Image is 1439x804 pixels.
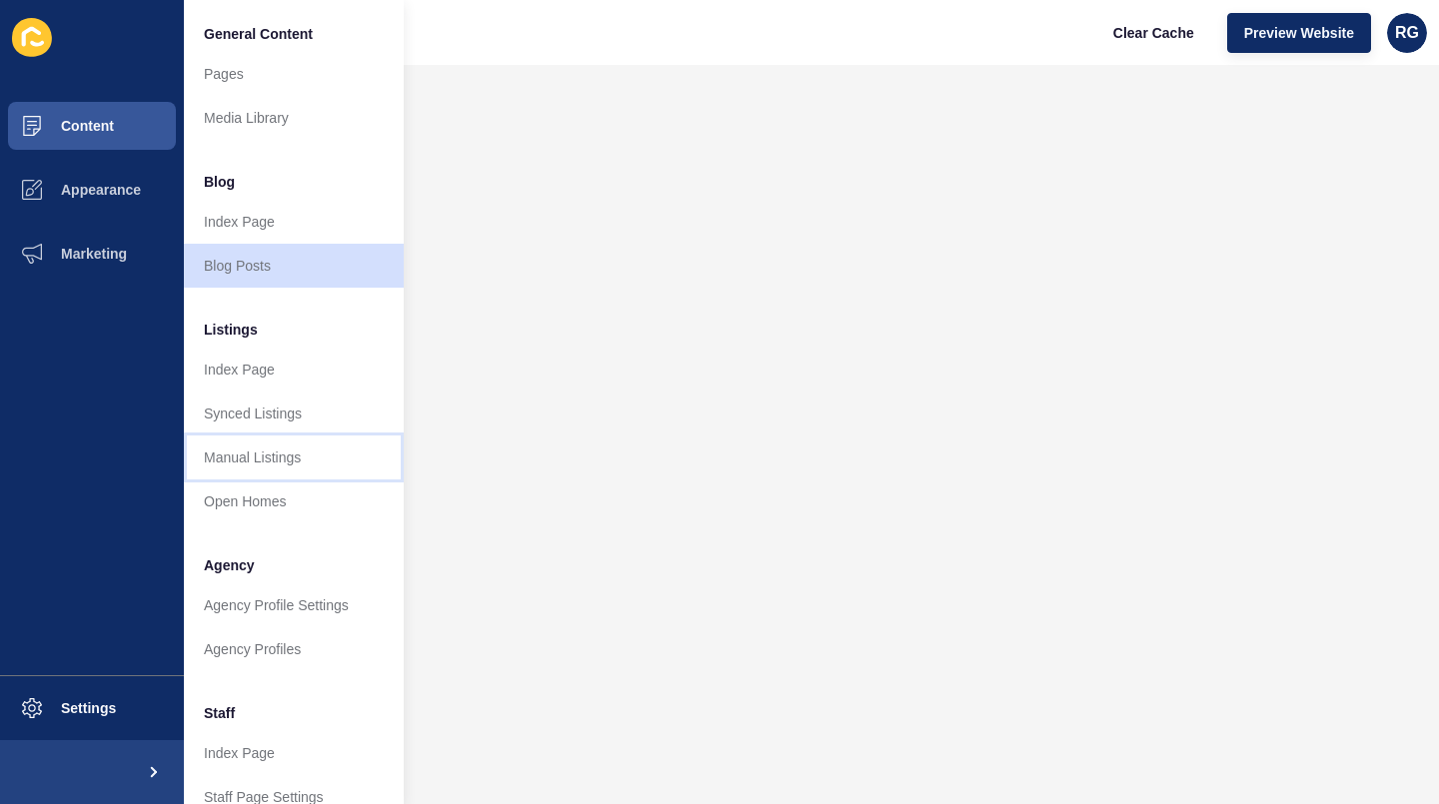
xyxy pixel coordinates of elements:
[184,96,404,140] a: Media Library
[184,583,404,627] a: Agency Profile Settings
[204,172,235,192] span: Blog
[184,479,404,523] a: Open Homes
[204,555,255,575] span: Agency
[1113,23,1194,43] span: Clear Cache
[1244,23,1354,43] span: Preview Website
[184,731,404,775] a: Index Page
[184,244,404,288] a: Blog Posts
[204,24,313,44] span: General Content
[1395,23,1419,43] span: RG
[184,627,404,671] a: Agency Profiles
[184,348,404,392] a: Index Page
[184,200,404,244] a: Index Page
[184,435,404,479] a: Manual Listings
[1096,13,1211,53] button: Clear Cache
[184,392,404,435] a: Synced Listings
[204,703,235,723] span: Staff
[184,52,404,96] a: Pages
[204,320,258,340] span: Listings
[1227,13,1371,53] button: Preview Website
